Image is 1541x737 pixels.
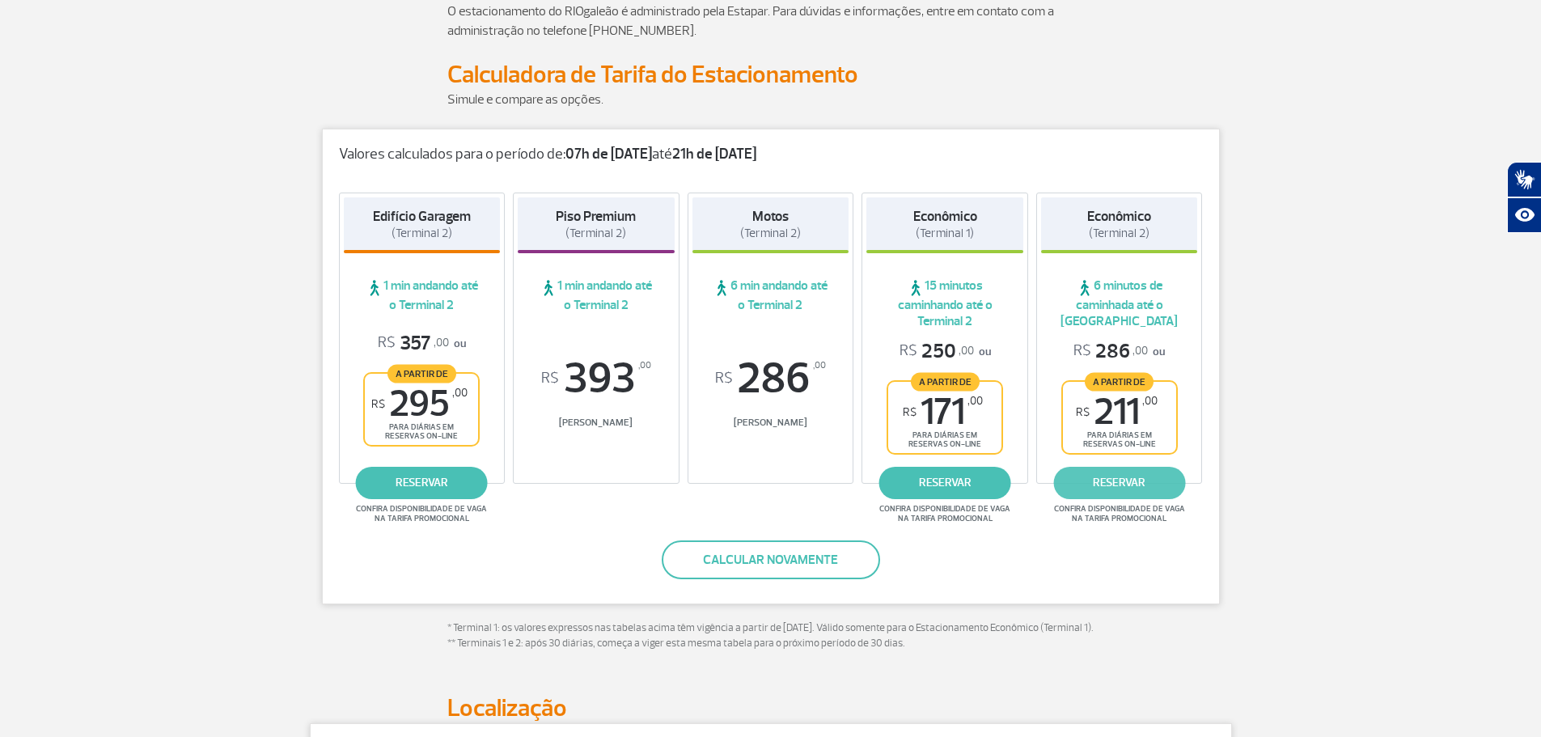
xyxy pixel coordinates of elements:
[378,331,466,356] p: ou
[379,422,464,441] span: para diárias em reservas on-line
[715,370,733,388] sup: R$
[1076,394,1158,430] span: 211
[1085,372,1154,391] span: A partir de
[353,504,489,523] span: Confira disponibilidade de vaga na tarifa promocional
[447,2,1094,40] p: O estacionamento do RIOgaleão é administrado pela Estapar. Para dúvidas e informações, entre em c...
[378,331,449,356] span: 357
[344,277,501,313] span: 1 min andando até o Terminal 2
[339,146,1203,163] p: Valores calculados para o período de: até
[565,226,626,241] span: (Terminal 2)
[813,357,826,375] sup: ,00
[903,405,917,419] sup: R$
[1507,162,1541,233] div: Plugin de acessibilidade da Hand Talk.
[662,540,880,579] button: Calcular novamente
[541,370,559,388] sup: R$
[392,226,452,241] span: (Terminal 2)
[967,394,983,408] sup: ,00
[879,467,1011,499] a: reservar
[740,226,801,241] span: (Terminal 2)
[1073,339,1165,364] p: ou
[1507,162,1541,197] button: Abrir tradutor de língua de sinais.
[1041,277,1198,329] span: 6 minutos de caminhada até o [GEOGRAPHIC_DATA]
[518,357,675,400] span: 393
[752,208,789,225] strong: Motos
[1507,197,1541,233] button: Abrir recursos assistivos.
[877,504,1013,523] span: Confira disponibilidade de vaga na tarifa promocional
[866,277,1023,329] span: 15 minutos caminhando até o Terminal 2
[447,693,1094,723] h2: Localização
[692,277,849,313] span: 6 min andando até o Terminal 2
[447,60,1094,90] h2: Calculadora de Tarifa do Estacionamento
[916,226,974,241] span: (Terminal 1)
[900,339,974,364] span: 250
[1053,467,1185,499] a: reservar
[371,386,468,422] span: 295
[447,90,1094,109] p: Simule e compare as opções.
[1052,504,1188,523] span: Confira disponibilidade de vaga na tarifa promocional
[556,208,636,225] strong: Piso Premium
[638,357,651,375] sup: ,00
[900,339,991,364] p: ou
[565,145,652,163] strong: 07h de [DATE]
[1073,339,1148,364] span: 286
[1076,405,1090,419] sup: R$
[356,467,488,499] a: reservar
[692,357,849,400] span: 286
[911,372,980,391] span: A partir de
[387,364,456,383] span: A partir de
[913,208,977,225] strong: Econômico
[1077,430,1162,449] span: para diárias em reservas on-line
[902,430,988,449] span: para diárias em reservas on-line
[903,394,983,430] span: 171
[672,145,756,163] strong: 21h de [DATE]
[1087,208,1151,225] strong: Econômico
[452,386,468,400] sup: ,00
[518,417,675,429] span: [PERSON_NAME]
[1142,394,1158,408] sup: ,00
[373,208,471,225] strong: Edifício Garagem
[518,277,675,313] span: 1 min andando até o Terminal 2
[1089,226,1149,241] span: (Terminal 2)
[447,621,1094,652] p: * Terminal 1: os valores expressos nas tabelas acima têm vigência a partir de [DATE]. Válido some...
[371,397,385,411] sup: R$
[692,417,849,429] span: [PERSON_NAME]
